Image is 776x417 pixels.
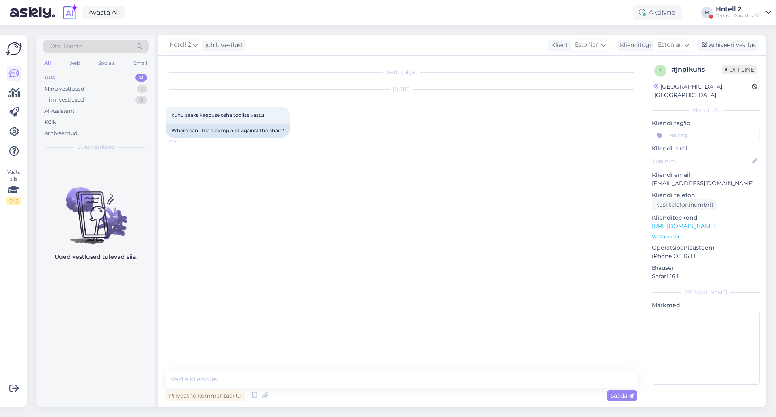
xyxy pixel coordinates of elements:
div: Vestlus algas [166,69,637,76]
input: Lisa nimi [652,157,751,165]
div: Aktiivne [633,5,682,20]
span: Estonian [658,40,683,49]
div: 0 / 3 [6,197,21,205]
div: Email [132,58,149,68]
div: Web [67,58,82,68]
div: Socials [97,58,116,68]
div: Kliendi info [652,107,760,114]
div: 0 [135,74,147,82]
img: No chats [36,173,155,246]
p: iPhone OS 16.1.1 [652,252,760,260]
span: kuhu saaks kaebuse teha toolise vastu [171,112,264,118]
div: Arhiveeri vestlus [697,40,759,51]
p: Safari 16.1 [652,272,760,281]
span: Uued vestlused [77,144,115,151]
div: AI Assistent [44,107,74,115]
p: Operatsioonisüsteem [652,243,760,252]
img: explore-ai [61,4,78,21]
p: Vaata edasi ... [652,233,760,240]
a: Hotell 2Tervise Paradiis OÜ [716,6,771,19]
input: Lisa tag [652,129,760,141]
p: Brauser [652,264,760,272]
div: Tiimi vestlused [44,96,84,104]
p: Kliendi tag'id [652,119,760,127]
div: Vaata siia [6,168,21,205]
div: Küsi telefoninumbrit [652,199,717,210]
p: Uued vestlused tulevad siia. [55,253,137,261]
div: 0 [135,96,147,104]
div: Where can I file a complaint against the chair? [166,124,290,138]
p: [EMAIL_ADDRESS][DOMAIN_NAME] [652,179,760,188]
div: Uus [44,74,55,82]
div: 1 [137,85,147,93]
div: # jnplkuhs [671,65,722,74]
div: Tervise Paradiis OÜ [716,13,762,19]
div: Minu vestlused [44,85,84,93]
span: j [659,68,662,74]
div: Klient [548,41,568,49]
p: Klienditeekond [652,214,760,222]
span: 8:54 [168,138,198,144]
span: Saada [610,392,634,399]
div: Kõik [44,118,56,126]
div: Privaatne kommentaar [166,390,245,401]
div: Klienditugi [617,41,651,49]
p: Märkmed [652,301,760,309]
p: Kliendi email [652,171,760,179]
span: Otsi kliente [50,42,82,51]
div: All [43,58,52,68]
span: Hotell 2 [169,40,191,49]
div: Arhiveeritud [44,129,78,138]
div: [PERSON_NAME] [652,289,760,296]
p: Kliendi nimi [652,144,760,153]
span: Estonian [575,40,599,49]
a: [URL][DOMAIN_NAME] [652,222,715,230]
div: [DATE] [166,86,637,93]
p: Kliendi telefon [652,191,760,199]
span: Offline [722,65,757,74]
div: Hotell 2 [716,6,762,13]
a: Avasta AI [82,6,125,19]
div: H [701,7,713,18]
div: juhib vestlust [202,41,243,49]
div: [GEOGRAPHIC_DATA], [GEOGRAPHIC_DATA] [654,83,752,99]
img: Askly Logo [6,41,22,57]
